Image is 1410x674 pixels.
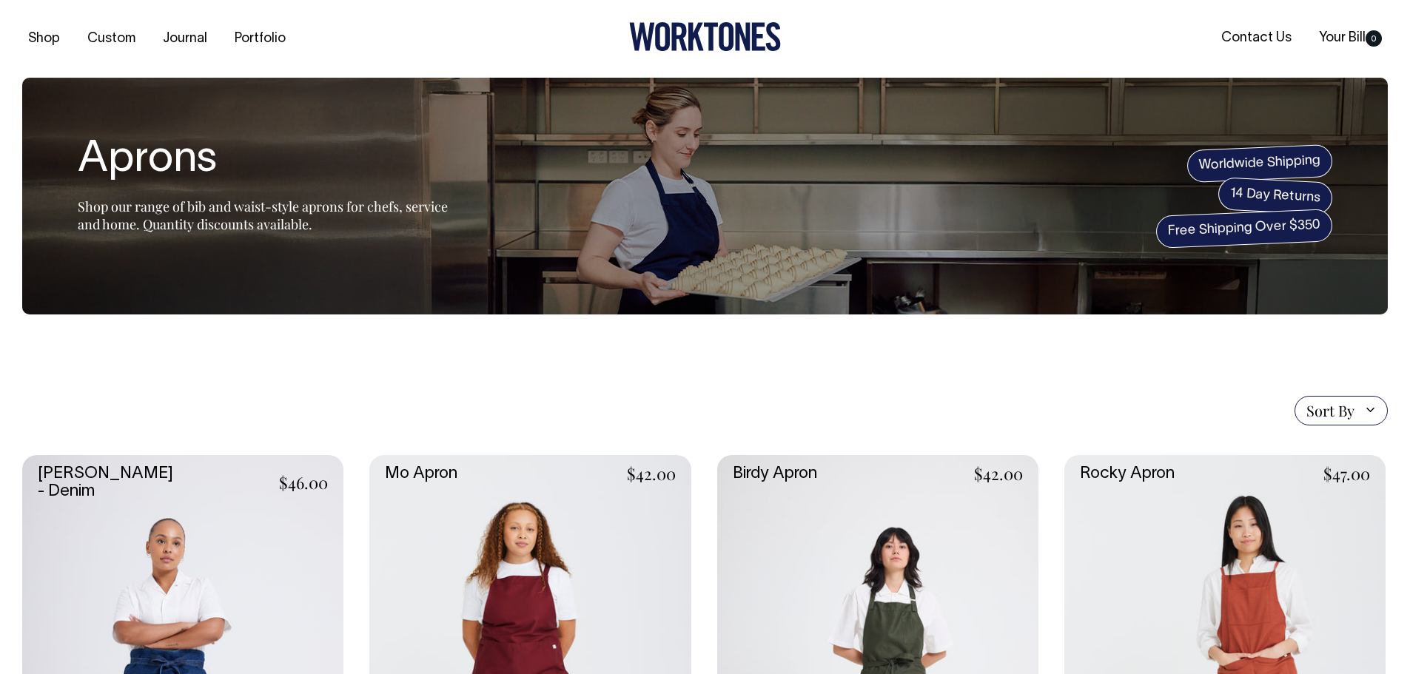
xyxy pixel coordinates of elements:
[1306,402,1354,419] span: Sort By
[1366,30,1382,47] span: 0
[22,27,66,51] a: Shop
[1215,26,1297,50] a: Contact Us
[1155,209,1333,249] span: Free Shipping Over $350
[1313,26,1388,50] a: Your Bill0
[81,27,141,51] a: Custom
[1186,144,1333,183] span: Worldwide Shipping
[1218,177,1333,215] span: 14 Day Returns
[157,27,213,51] a: Journal
[78,198,448,233] span: Shop our range of bib and waist-style aprons for chefs, service and home. Quantity discounts avai...
[78,137,448,184] h1: Aprons
[229,27,292,51] a: Portfolio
